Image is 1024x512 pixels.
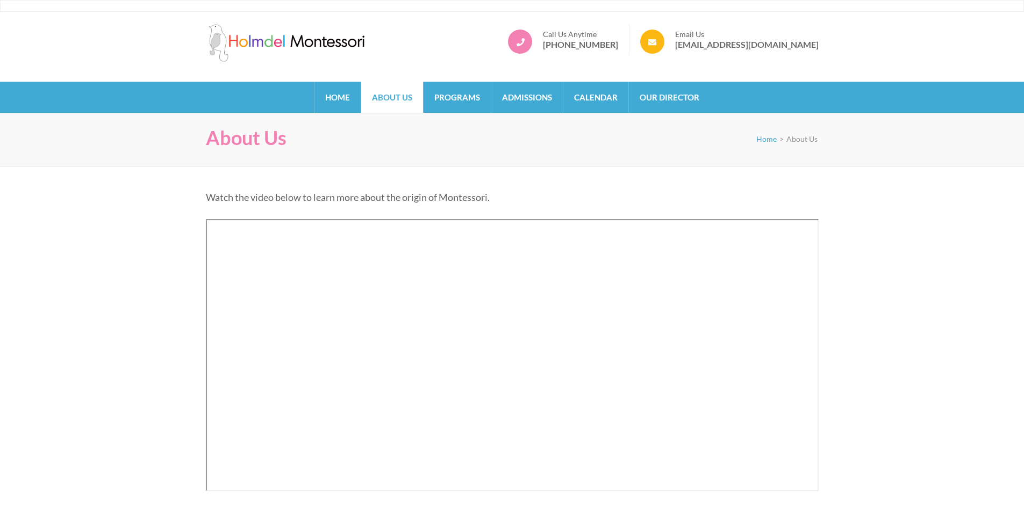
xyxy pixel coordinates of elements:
[206,190,819,205] p: Watch the video below to learn more about the origin of Montessori.
[675,39,819,50] a: [EMAIL_ADDRESS][DOMAIN_NAME]
[779,134,784,143] span: >
[563,82,628,113] a: Calendar
[629,82,710,113] a: Our Director
[543,30,618,39] span: Call Us Anytime
[491,82,563,113] a: Admissions
[361,82,423,113] a: About Us
[424,82,491,113] a: Programs
[675,30,819,39] span: Email Us
[206,126,287,149] h1: About Us
[756,134,777,143] a: Home
[206,24,367,62] img: Holmdel Montessori School
[314,82,361,113] a: Home
[543,39,618,50] a: [PHONE_NUMBER]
